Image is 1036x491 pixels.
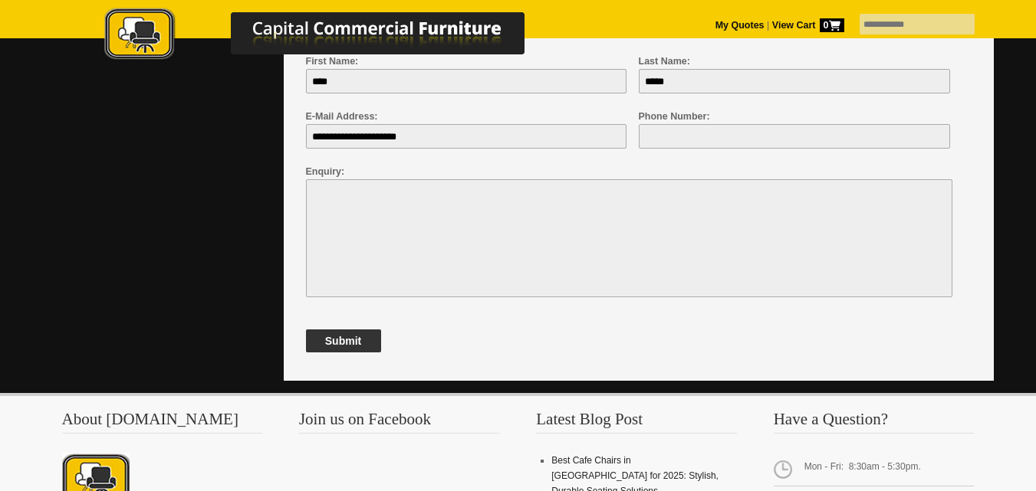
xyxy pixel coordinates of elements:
[62,411,263,434] h3: About [DOMAIN_NAME]
[820,18,844,32] span: 0
[306,166,345,177] span: Enquiry:
[639,56,690,67] span: Last Name:
[772,20,844,31] strong: View Cart
[299,411,500,434] h3: Join us on Facebook
[306,111,378,122] span: E-Mail Address:
[774,411,975,434] h3: Have a Question?
[62,8,599,64] img: Capital Commercial Furniture Logo
[536,411,737,434] h3: Latest Blog Post
[639,111,710,122] span: Phone Number:
[62,8,599,68] a: Capital Commercial Furniture Logo
[715,20,765,31] a: My Quotes
[769,20,844,31] a: View Cart0
[774,453,975,486] span: Mon - Fri: 8:30am - 5:30pm.
[306,329,381,352] button: Submit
